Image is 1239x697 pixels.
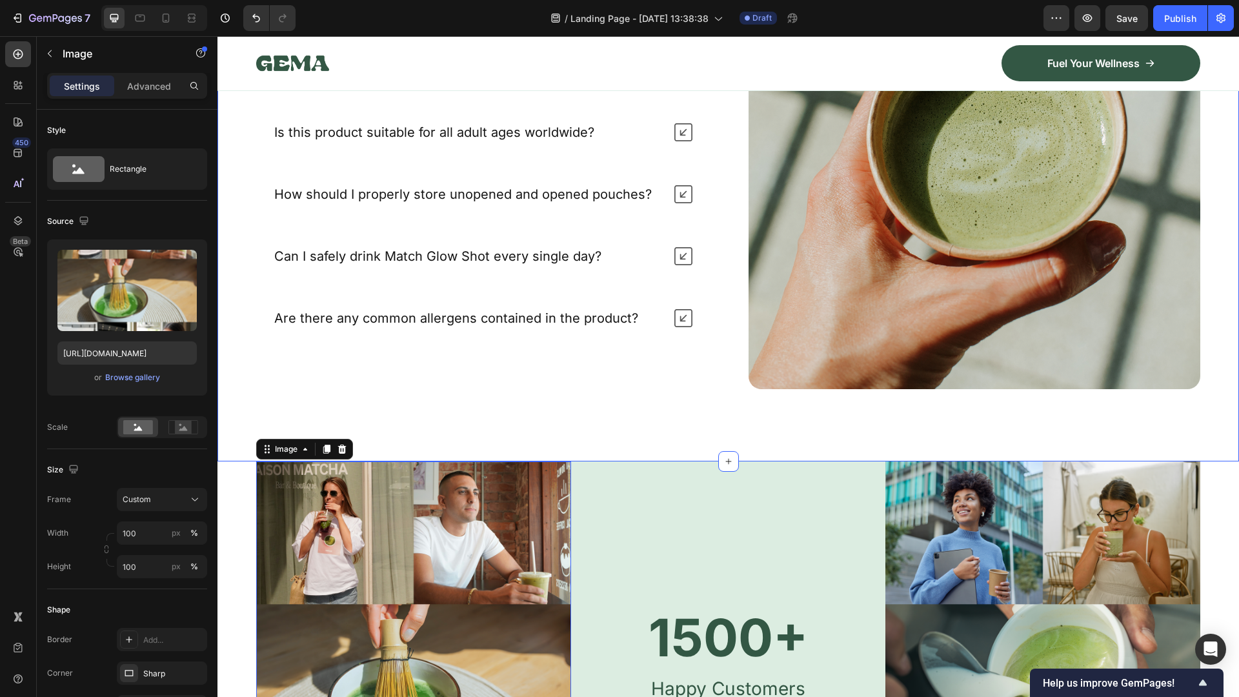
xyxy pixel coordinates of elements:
div: Sharp [143,668,204,680]
div: Publish [1164,12,1196,25]
button: Show survey - Help us improve GemPages! [1043,675,1211,691]
div: Open Intercom Messenger [1195,634,1226,665]
input: px% [117,555,207,578]
div: Beta [10,236,31,247]
button: Custom [117,488,207,511]
span: / [565,12,568,25]
input: https://example.com/image.jpg [57,341,197,365]
div: Shape [47,604,70,616]
button: px [186,525,202,541]
button: Save [1105,5,1148,31]
div: Undo/Redo [243,5,296,31]
button: px [186,559,202,574]
div: % [190,561,198,572]
div: Border [47,634,72,645]
button: Publish [1153,5,1207,31]
div: Source [47,213,92,230]
div: px [172,561,181,572]
div: px [172,527,181,539]
iframe: To enrich screen reader interactions, please activate Accessibility in Grammarly extension settings [217,36,1239,697]
button: 7 [5,5,96,31]
input: px% [117,521,207,545]
p: Advanced [127,79,171,93]
div: % [190,527,198,539]
span: Save [1116,13,1138,24]
div: Corner [47,667,73,679]
span: Custom [123,494,151,505]
div: Scale [47,421,68,433]
p: 7 [85,10,90,26]
label: Frame [47,494,71,505]
p: Image [63,46,172,61]
span: Landing Page - [DATE] 13:38:38 [570,12,709,25]
p: Happy Customers [381,639,641,666]
button: % [168,525,184,541]
button: % [168,559,184,574]
div: Add... [143,634,204,646]
p: Settings [64,79,100,93]
span: Help us improve GemPages! [1043,677,1195,689]
span: or [94,370,102,385]
label: Width [47,527,68,539]
label: Height [47,561,71,572]
div: 450 [12,137,31,148]
div: Image [55,407,83,419]
div: Style [47,125,66,136]
div: Size [47,461,81,479]
h2: 1500+ [379,567,643,636]
span: Draft [752,12,772,24]
div: Browse gallery [105,372,160,383]
button: Browse gallery [105,371,161,384]
img: preview-image [57,250,197,331]
div: Rectangle [110,154,188,184]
